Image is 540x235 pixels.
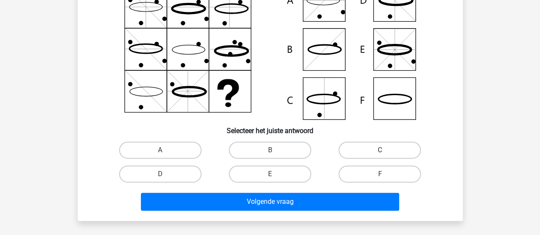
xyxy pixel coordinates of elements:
label: D [119,165,201,183]
label: B [229,142,311,159]
h6: Selecteer het juiste antwoord [91,120,449,135]
label: E [229,165,311,183]
label: F [339,165,421,183]
button: Volgende vraag [141,193,399,211]
label: C [339,142,421,159]
label: A [119,142,201,159]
